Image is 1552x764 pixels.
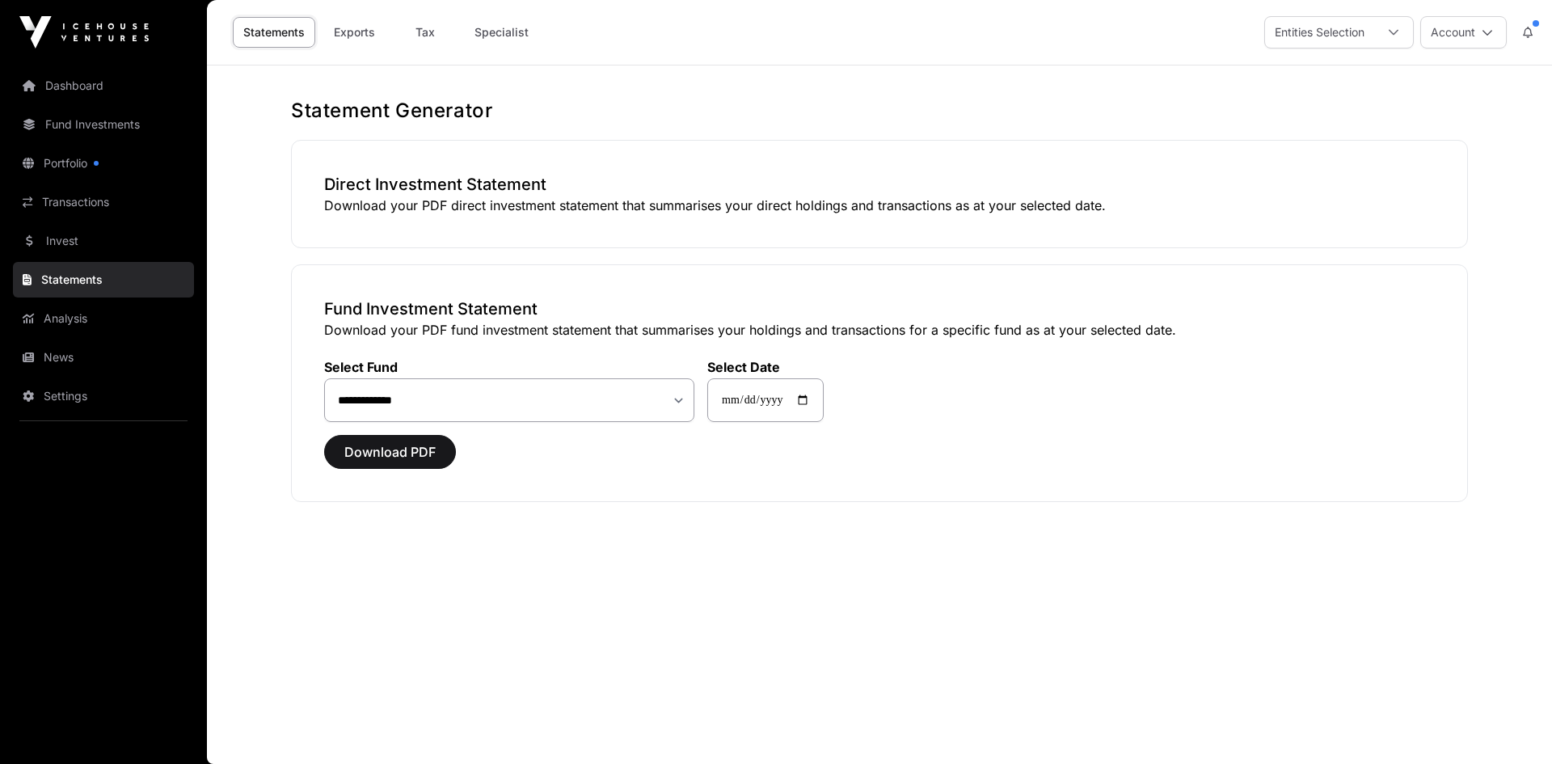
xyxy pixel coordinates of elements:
[13,107,194,142] a: Fund Investments
[1265,17,1374,48] div: Entities Selection
[13,68,194,103] a: Dashboard
[233,17,315,48] a: Statements
[13,184,194,220] a: Transactions
[13,378,194,414] a: Settings
[13,146,194,181] a: Portfolio
[13,340,194,375] a: News
[324,359,694,375] label: Select Fund
[322,17,386,48] a: Exports
[324,298,1435,320] h3: Fund Investment Statement
[1420,16,1507,49] button: Account
[291,98,1468,124] h1: Statement Generator
[1471,686,1552,764] iframe: Chat Widget
[464,17,539,48] a: Specialist
[13,262,194,298] a: Statements
[324,196,1435,215] p: Download your PDF direct investment statement that summarises your direct holdings and transactio...
[13,223,194,259] a: Invest
[707,359,824,375] label: Select Date
[19,16,149,49] img: Icehouse Ventures Logo
[324,451,456,467] a: Download PDF
[344,442,436,462] span: Download PDF
[324,320,1435,340] p: Download your PDF fund investment statement that summarises your holdings and transactions for a ...
[324,435,456,469] button: Download PDF
[393,17,458,48] a: Tax
[324,173,1435,196] h3: Direct Investment Statement
[13,301,194,336] a: Analysis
